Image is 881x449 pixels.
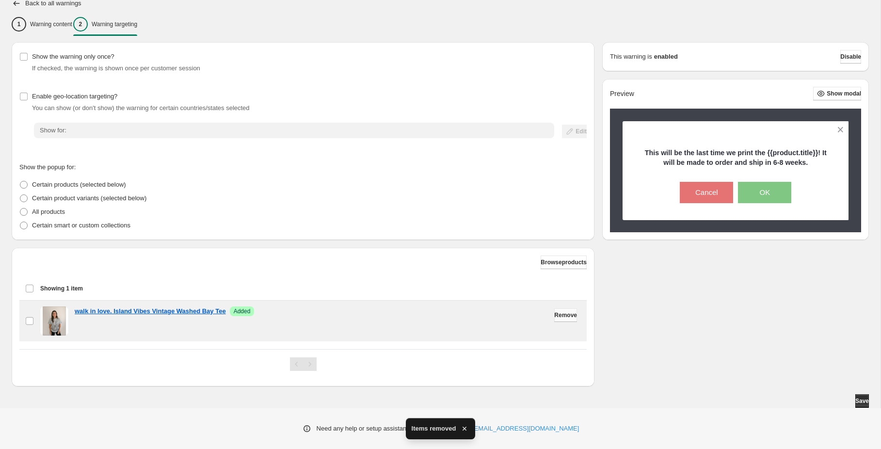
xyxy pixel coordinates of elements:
[32,93,117,100] span: Enable geo-location targeting?
[610,52,652,62] p: This warning is
[30,20,72,28] p: Warning content
[855,397,869,405] span: Save
[32,104,250,112] span: You can show (or don't show) the warning for certain countries/states selected
[32,221,130,230] p: Certain smart or custom collections
[813,87,861,100] button: Show modal
[19,163,76,171] span: Show the popup for:
[554,308,577,322] button: Remove
[840,53,861,61] span: Disable
[32,207,65,217] p: All products
[654,52,678,62] strong: enabled
[412,424,456,433] span: Items removed
[855,394,869,408] button: Save
[738,182,791,203] button: OK
[472,424,579,433] a: [EMAIL_ADDRESS][DOMAIN_NAME]
[40,285,83,292] span: Showing 1 item
[541,258,587,266] span: Browse products
[541,256,587,269] button: Browseproducts
[73,17,88,32] div: 2
[827,90,861,97] span: Show modal
[32,53,114,60] span: Show the warning only once?
[645,149,827,166] strong: This will be the last time we print the {{product.title}}! It will be made to order and ship in 6...
[75,306,226,316] a: walk in love. Island Vibes Vintage Washed Bay Tee
[610,90,634,98] h2: Preview
[234,307,251,315] span: Added
[554,311,577,319] span: Remove
[32,181,126,188] span: Certain products (selected below)
[92,20,137,28] p: Warning targeting
[840,50,861,64] button: Disable
[32,194,146,202] span: Certain product variants (selected below)
[40,127,66,134] span: Show for:
[680,182,733,203] button: Cancel
[290,357,317,371] nav: Pagination
[12,17,26,32] div: 1
[12,14,72,34] button: 1Warning content
[32,64,200,72] span: If checked, the warning is shown once per customer session
[73,14,137,34] button: 2Warning targeting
